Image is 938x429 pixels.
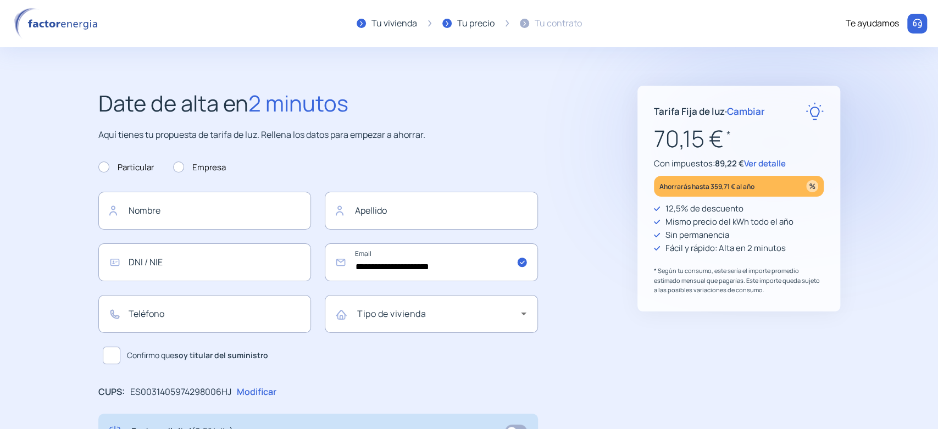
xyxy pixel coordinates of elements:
[715,158,744,169] span: 89,22 €
[654,266,824,295] p: * Según tu consumo, este sería el importe promedio estimado mensual que pagarías. Este importe qu...
[174,350,268,360] b: soy titular del suministro
[535,16,582,31] div: Tu contrato
[654,157,824,170] p: Con impuestos:
[654,104,765,119] p: Tarifa Fija de luz ·
[357,308,426,320] mat-label: Tipo de vivienda
[11,8,104,40] img: logo factor
[665,215,793,229] p: Mismo precio del kWh todo el año
[98,161,154,174] label: Particular
[846,16,899,31] div: Te ayudamos
[665,202,743,215] p: 12,5% de descuento
[173,161,226,174] label: Empresa
[457,16,495,31] div: Tu precio
[665,242,786,255] p: Fácil y rápido: Alta en 2 minutos
[744,158,786,169] span: Ver detalle
[98,385,125,399] p: CUPS:
[665,229,729,242] p: Sin permanencia
[654,120,824,157] p: 70,15 €
[727,105,765,118] span: Cambiar
[912,18,923,29] img: llamar
[248,88,348,118] span: 2 minutos
[98,86,538,121] h2: Date de alta en
[130,385,231,399] p: ES0031405974298006HJ
[806,102,824,120] img: rate-E.svg
[127,349,268,361] span: Confirmo que
[806,180,818,192] img: percentage_icon.svg
[659,180,754,193] p: Ahorrarás hasta 359,71 € al año
[237,385,276,399] p: Modificar
[98,128,538,142] p: Aquí tienes tu propuesta de tarifa de luz. Rellena los datos para empezar a ahorrar.
[371,16,417,31] div: Tu vivienda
